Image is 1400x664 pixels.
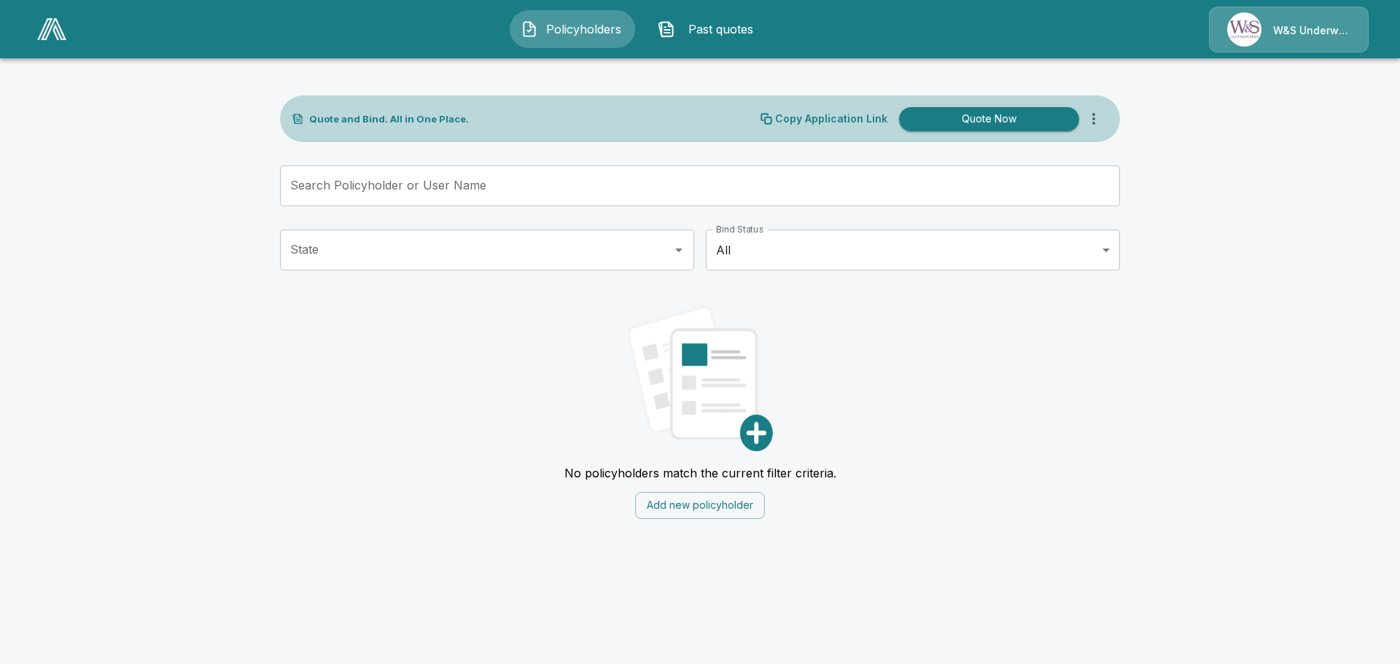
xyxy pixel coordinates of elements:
[893,107,1079,131] a: Quote Now
[775,114,887,124] p: Copy Application Link
[544,20,624,38] span: Policyholders
[899,107,1079,131] button: Quote Now
[510,10,635,48] button: Policyholders IconPolicyholders
[706,230,1120,270] div: All
[521,20,538,38] img: Policyholders Icon
[309,114,469,124] p: Quote and Bind. All in One Place.
[669,240,689,260] button: Open
[681,20,761,38] span: Past quotes
[658,20,675,38] img: Past quotes Icon
[37,18,66,40] img: AA Logo
[716,223,763,235] label: Bind Status
[1079,104,1108,133] button: more
[564,466,836,480] p: No policyholders match the current filter criteria.
[647,10,772,48] button: Past quotes IconPast quotes
[635,492,765,519] button: Add new policyholder
[635,497,765,512] a: Add new policyholder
